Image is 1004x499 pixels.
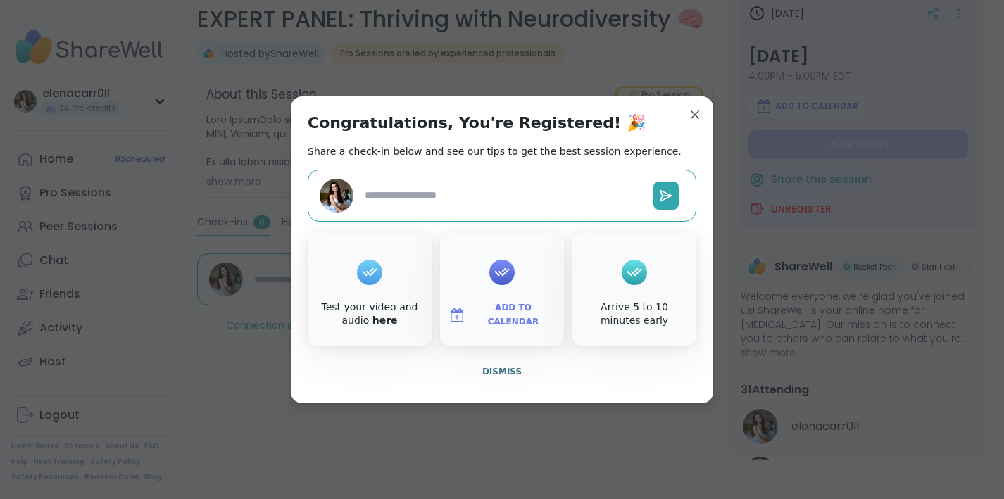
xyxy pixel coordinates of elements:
span: Dismiss [482,367,522,377]
button: Dismiss [308,357,696,386]
div: Arrive 5 to 10 minutes early [575,301,694,328]
img: ShareWell Logomark [448,307,465,324]
div: Test your video and audio [310,301,429,328]
img: elenacarr0ll [320,179,353,213]
button: Add to Calendar [443,301,561,330]
h2: Share a check-in below and see our tips to get the best session experience. [308,144,682,158]
span: Add to Calendar [471,301,556,329]
a: here [372,315,398,326]
h1: Congratulations, You're Registered! 🎉 [308,113,646,133]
